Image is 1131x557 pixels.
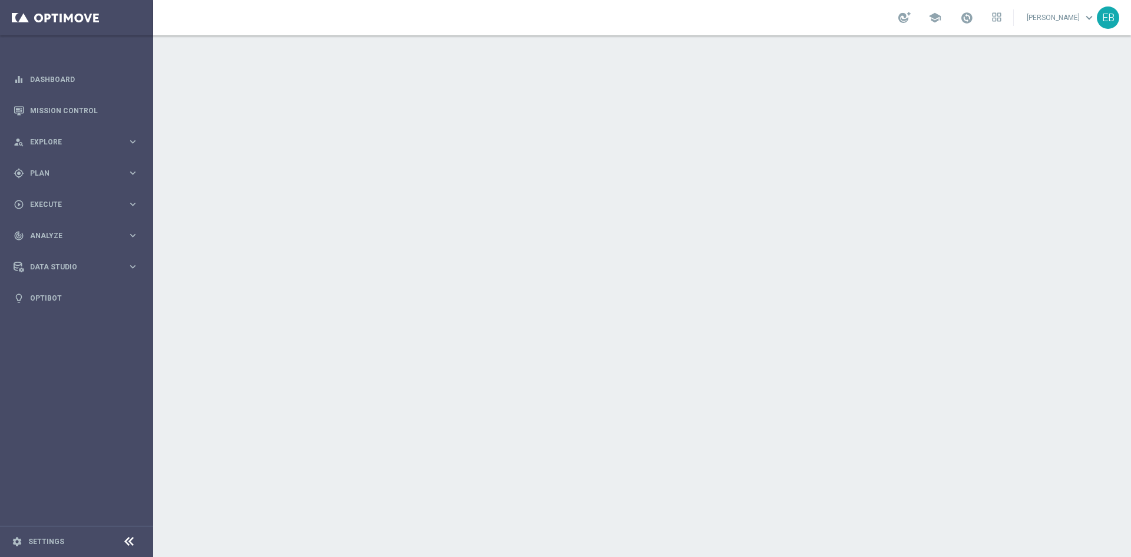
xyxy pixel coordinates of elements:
[928,11,941,24] span: school
[13,294,139,303] button: lightbulb Optibot
[30,263,127,271] span: Data Studio
[13,231,139,240] button: track_changes Analyze keyboard_arrow_right
[14,137,24,147] i: person_search
[14,137,127,147] div: Explore
[127,230,138,241] i: keyboard_arrow_right
[28,538,64,545] a: Settings
[14,64,138,95] div: Dashboard
[13,262,139,272] button: Data Studio keyboard_arrow_right
[30,170,127,177] span: Plan
[13,137,139,147] button: person_search Explore keyboard_arrow_right
[13,200,139,209] button: play_circle_outline Execute keyboard_arrow_right
[30,232,127,239] span: Analyze
[14,262,127,272] div: Data Studio
[127,261,138,272] i: keyboard_arrow_right
[13,75,139,84] button: equalizer Dashboard
[14,199,127,210] div: Execute
[14,282,138,314] div: Optibot
[14,95,138,126] div: Mission Control
[1097,6,1119,29] div: EB
[30,64,138,95] a: Dashboard
[14,74,24,85] i: equalizer
[14,168,127,179] div: Plan
[14,199,24,210] i: play_circle_outline
[1083,11,1096,24] span: keyboard_arrow_down
[30,95,138,126] a: Mission Control
[30,139,127,146] span: Explore
[14,230,127,241] div: Analyze
[127,136,138,147] i: keyboard_arrow_right
[13,106,139,116] button: Mission Control
[14,168,24,179] i: gps_fixed
[127,199,138,210] i: keyboard_arrow_right
[127,167,138,179] i: keyboard_arrow_right
[30,201,127,208] span: Execute
[13,169,139,178] button: gps_fixed Plan keyboard_arrow_right
[14,230,24,241] i: track_changes
[30,282,138,314] a: Optibot
[12,536,22,547] i: settings
[1026,9,1097,27] a: [PERSON_NAME]keyboard_arrow_down
[14,293,24,304] i: lightbulb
